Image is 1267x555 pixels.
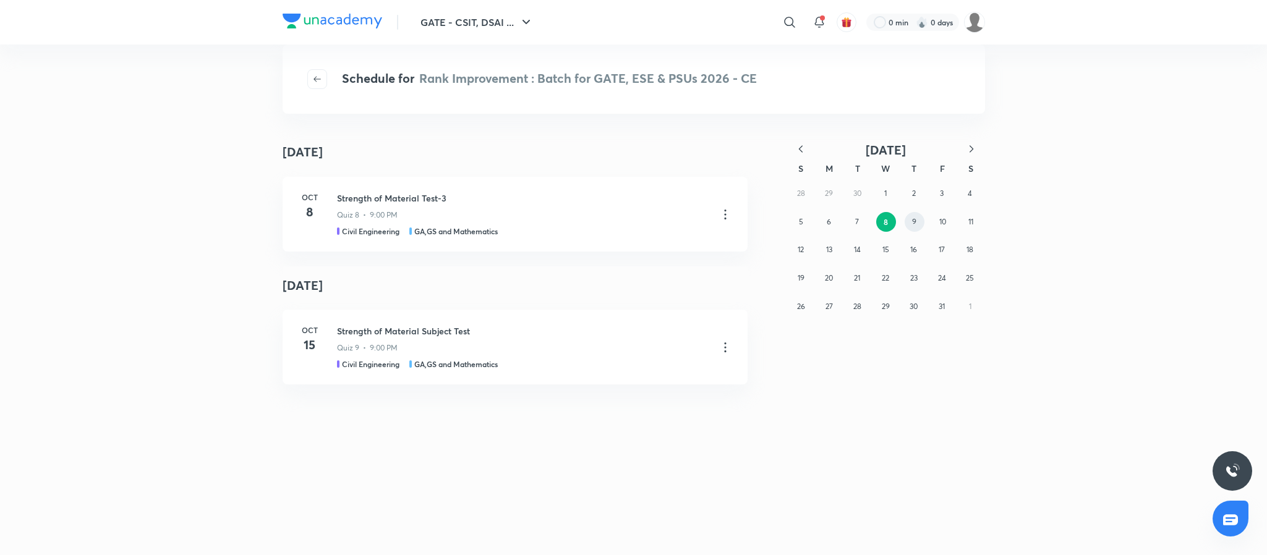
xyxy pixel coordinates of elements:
[854,273,860,282] abbr: October 21, 2025
[866,142,906,158] span: [DATE]
[912,189,916,198] abbr: October 2, 2025
[932,297,952,316] button: October 31, 2025
[791,268,811,288] button: October 19, 2025
[966,273,974,282] abbr: October 25, 2025
[854,245,861,254] abbr: October 14, 2025
[876,184,895,203] button: October 1, 2025
[912,217,916,226] abbr: October 9, 2025
[855,217,859,226] abbr: October 7, 2025
[876,240,895,260] button: October 15, 2025
[847,212,867,232] button: October 7, 2025
[939,217,946,226] abbr: October 10, 2025
[837,12,856,32] button: avatar
[825,273,833,282] abbr: October 20, 2025
[960,184,980,203] button: October 4, 2025
[911,163,916,174] abbr: Thursday
[819,240,839,260] button: October 13, 2025
[876,212,896,232] button: October 8, 2025
[904,297,924,316] button: October 30, 2025
[966,245,973,254] abbr: October 18, 2025
[882,302,890,311] abbr: October 29, 2025
[791,240,811,260] button: October 12, 2025
[940,189,944,198] abbr: October 3, 2025
[968,189,972,198] abbr: October 4, 2025
[884,189,887,198] abbr: October 1, 2025
[337,192,708,205] h3: Strength of Material Test-3
[881,163,890,174] abbr: Wednesday
[960,268,980,288] button: October 25, 2025
[819,268,839,288] button: October 20, 2025
[938,273,946,282] abbr: October 24, 2025
[419,70,757,87] span: Rank Improvement : Batch for GATE, ESE & PSUs 2026 - CE
[798,245,804,254] abbr: October 12, 2025
[939,245,945,254] abbr: October 17, 2025
[855,163,860,174] abbr: Tuesday
[968,217,973,226] abbr: October 11, 2025
[283,266,748,305] h4: [DATE]
[847,240,867,260] button: October 14, 2025
[841,17,852,28] img: avatar
[1225,464,1240,478] img: ttu
[904,184,924,203] button: October 2, 2025
[791,212,811,232] button: October 5, 2025
[342,358,399,370] h5: Civil Engineering
[413,10,541,35] button: GATE - CSIT, DSAI ...
[940,163,945,174] abbr: Friday
[916,16,928,28] img: streak
[825,302,833,311] abbr: October 27, 2025
[827,217,831,226] abbr: October 6, 2025
[853,302,861,311] abbr: October 28, 2025
[847,297,867,316] button: October 28, 2025
[825,163,833,174] abbr: Monday
[337,342,398,354] p: Quiz 9 • 9:00 PM
[297,336,322,354] h4: 15
[337,210,398,221] p: Quiz 8 • 9:00 PM
[798,273,804,282] abbr: October 19, 2025
[283,310,748,384] a: Oct15Strength of Material Subject TestQuiz 9 • 9:00 PMCivil EngineeringGA,GS and Mathematics
[826,245,832,254] abbr: October 13, 2025
[882,245,889,254] abbr: October 15, 2025
[797,302,805,311] abbr: October 26, 2025
[884,217,888,227] abbr: October 8, 2025
[910,245,917,254] abbr: October 16, 2025
[939,302,945,311] abbr: October 31, 2025
[337,324,708,337] h3: Strength of Material Subject Test
[847,268,867,288] button: October 21, 2025
[964,12,985,33] img: Rajalakshmi
[961,212,981,232] button: October 11, 2025
[283,14,382,28] img: Company Logo
[283,143,323,161] h4: [DATE]
[876,268,895,288] button: October 22, 2025
[905,212,924,232] button: October 9, 2025
[904,240,924,260] button: October 16, 2025
[819,212,839,232] button: October 6, 2025
[968,163,973,174] abbr: Saturday
[342,226,399,237] h5: Civil Engineering
[932,268,952,288] button: October 24, 2025
[932,212,952,232] button: October 10, 2025
[932,240,952,260] button: October 17, 2025
[297,324,322,336] h6: Oct
[791,297,811,316] button: October 26, 2025
[297,192,322,203] h6: Oct
[910,302,918,311] abbr: October 30, 2025
[910,273,918,282] abbr: October 23, 2025
[342,69,757,89] h4: Schedule for
[799,217,803,226] abbr: October 5, 2025
[297,203,322,221] h4: 8
[960,240,980,260] button: October 18, 2025
[414,358,498,370] h5: GA,GS and Mathematics
[876,297,895,316] button: October 29, 2025
[882,273,889,282] abbr: October 22, 2025
[414,226,498,237] h5: GA,GS and Mathematics
[904,268,924,288] button: October 23, 2025
[283,177,748,252] a: Oct8Strength of Material Test-3Quiz 8 • 9:00 PMCivil EngineeringGA,GS and Mathematics
[932,184,952,203] button: October 3, 2025
[798,163,803,174] abbr: Sunday
[283,14,382,32] a: Company Logo
[814,142,958,158] button: [DATE]
[819,297,839,316] button: October 27, 2025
